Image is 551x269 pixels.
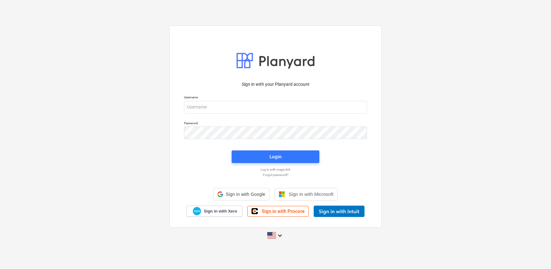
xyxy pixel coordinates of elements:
img: Microsoft logo [279,191,285,197]
i: keyboard_arrow_down [276,232,284,239]
span: Sign in with Microsoft [289,191,334,197]
p: Username [184,95,367,101]
div: Login [270,153,281,161]
input: Username [184,101,367,114]
p: Password [184,121,367,126]
span: Sign in with Procore [262,208,305,214]
a: Sign in with Procore [247,206,309,217]
button: Login [232,150,319,163]
a: Sign in with Xero [187,206,243,217]
div: Sign in with Google [213,188,269,201]
span: Sign in with Google [226,192,265,197]
img: Xero logo [193,207,201,215]
span: Sign in with Xero [204,208,237,214]
a: Forgot password? [181,173,370,177]
p: Sign in with your Planyard account [184,81,367,88]
a: Log in with magic link [181,167,370,172]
